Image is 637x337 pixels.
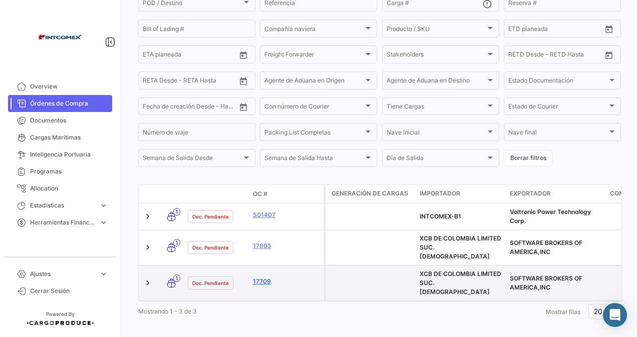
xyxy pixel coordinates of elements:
[387,156,486,163] span: Día de Salida
[99,218,108,227] span: expand_more
[236,73,251,88] button: Open calendar
[192,243,229,251] span: Doc. Pendiente
[420,189,460,198] span: Importador
[8,95,112,112] a: Órdenes de Compra
[504,150,553,166] button: Borrar filtros
[264,52,364,59] span: Freight Forwarder
[508,52,526,59] input: Desde
[387,130,486,137] span: Nave inicial
[510,189,551,198] span: Exportador
[264,130,364,137] span: Packing List Completas
[508,78,607,85] span: Estado Documentación
[420,270,501,295] span: XCB DE COLOMBIA LIMITED SUC. COLOMBIANA
[332,189,408,198] span: Generación de cargas
[168,104,212,111] input: Hasta
[30,133,108,142] span: Cargas Marítimas
[173,239,180,246] span: 1
[601,21,616,36] button: Open calendar
[143,211,153,221] a: Expand/Collapse Row
[420,234,501,260] span: XCB DE COLOMBIA LIMITED SUC. COLOMBIANA
[416,185,506,203] datatable-header-cell: Importador
[594,307,602,315] span: 20
[236,47,251,62] button: Open calendar
[387,52,486,59] span: Stakeholders
[510,274,582,291] span: SOFTWARE BROKERS OF AMERICA,INC
[508,130,607,137] span: Nave final
[143,104,161,111] input: Desde
[184,190,249,198] datatable-header-cell: Estado Doc.
[508,26,526,33] input: Desde
[264,104,364,111] span: Con número de Courier
[601,47,616,62] button: Open calendar
[30,99,108,108] span: Órdenes de Compra
[264,78,364,85] span: Agente de Aduana en Origen
[387,104,486,111] span: Tiene Cargas
[8,146,112,163] a: Inteligencia Portuaria
[8,78,112,95] a: Overview
[30,269,95,278] span: Ajustes
[159,190,184,198] datatable-header-cell: Modo de Transporte
[192,212,229,220] span: Doc. Pendiente
[35,12,85,62] img: intcomex.png
[99,269,108,278] span: expand_more
[326,185,416,203] datatable-header-cell: Generación de cargas
[387,26,486,33] span: Producto / SKU
[249,185,324,202] datatable-header-cell: OC #
[143,1,242,8] span: POD / Destino
[173,274,180,282] span: 1
[8,112,112,129] a: Documentos
[30,82,108,91] span: Overview
[30,150,108,159] span: Inteligencia Portuaria
[143,278,153,288] a: Expand/Collapse Row
[30,201,95,210] span: Estadísticas
[192,279,229,287] span: Doc. Pendiente
[143,52,161,59] input: Desde
[173,208,180,215] span: 1
[168,78,212,85] input: Hasta
[387,78,486,85] span: Agente de Aduana en Destino
[508,104,607,111] span: Estado de Courier
[8,180,112,197] a: Allocation
[603,303,627,327] div: Abrir Intercom Messenger
[510,208,591,224] span: Voltronic Power Technology Corp.
[546,308,580,315] span: Mostrar filas
[510,239,582,255] span: SOFTWARE BROKERS OF AMERICA,INC
[143,78,161,85] input: Desde
[168,52,212,59] input: Hasta
[138,307,197,315] span: Mostrando 1 - 3 de 3
[30,116,108,125] span: Documentos
[533,52,578,59] input: Hasta
[8,129,112,146] a: Cargas Marítimas
[506,185,606,203] datatable-header-cell: Exportador
[30,218,95,227] span: Herramientas Financieras
[533,26,578,33] input: Hasta
[264,26,364,33] span: Compañía naviera
[8,163,112,180] a: Programas
[420,212,461,220] span: INTCOMEX-B1
[253,210,320,219] a: 501407
[264,156,364,163] span: Semana de Salida Hasta
[253,241,320,250] a: 17805
[236,99,251,114] button: Open calendar
[253,277,320,286] a: 17709
[30,167,108,176] span: Programas
[30,286,108,295] span: Cerrar Sesión
[30,184,108,193] span: Allocation
[253,189,267,198] span: OC #
[99,201,108,210] span: expand_more
[143,156,242,163] span: Semana de Salida Desde
[143,242,153,252] a: Expand/Collapse Row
